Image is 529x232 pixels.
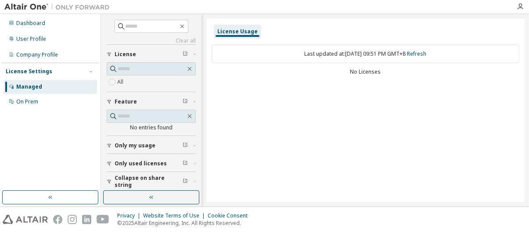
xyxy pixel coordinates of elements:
img: youtube.svg [97,215,109,224]
div: No entries found [107,124,196,131]
a: Refresh [407,50,427,57]
div: On Prem [16,98,38,105]
div: Cookie Consent [208,212,253,219]
img: linkedin.svg [82,215,91,224]
span: Feature [115,98,137,105]
img: facebook.svg [53,215,62,224]
span: Collapse on share string [115,175,183,189]
span: Clear filter [183,160,188,167]
div: No Licenses [212,68,519,75]
div: Privacy [117,212,143,219]
img: altair_logo.svg [3,215,48,224]
div: Managed [16,83,42,90]
span: Clear filter [183,142,188,149]
span: Only used licenses [115,160,167,167]
div: Website Terms of Use [143,212,208,219]
a: Clear all [107,37,196,44]
button: License [107,45,196,64]
span: Only my usage [115,142,155,149]
div: Dashboard [16,20,45,27]
p: © 2025 Altair Engineering, Inc. All Rights Reserved. [117,219,253,227]
img: instagram.svg [68,215,77,224]
button: Only my usage [107,136,196,155]
div: Last updated at: [DATE] 09:51 PM GMT+8 [212,45,519,63]
label: All [117,77,125,87]
span: Clear filter [183,178,188,185]
span: Clear filter [183,51,188,58]
img: Altair One [4,3,114,11]
div: User Profile [16,36,46,43]
span: Clear filter [183,98,188,105]
div: License Usage [217,28,258,35]
button: Collapse on share string [107,172,196,191]
div: Company Profile [16,51,58,58]
span: License [115,51,136,58]
div: License Settings [6,68,52,75]
button: Feature [107,92,196,111]
button: Only used licenses [107,154,196,173]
